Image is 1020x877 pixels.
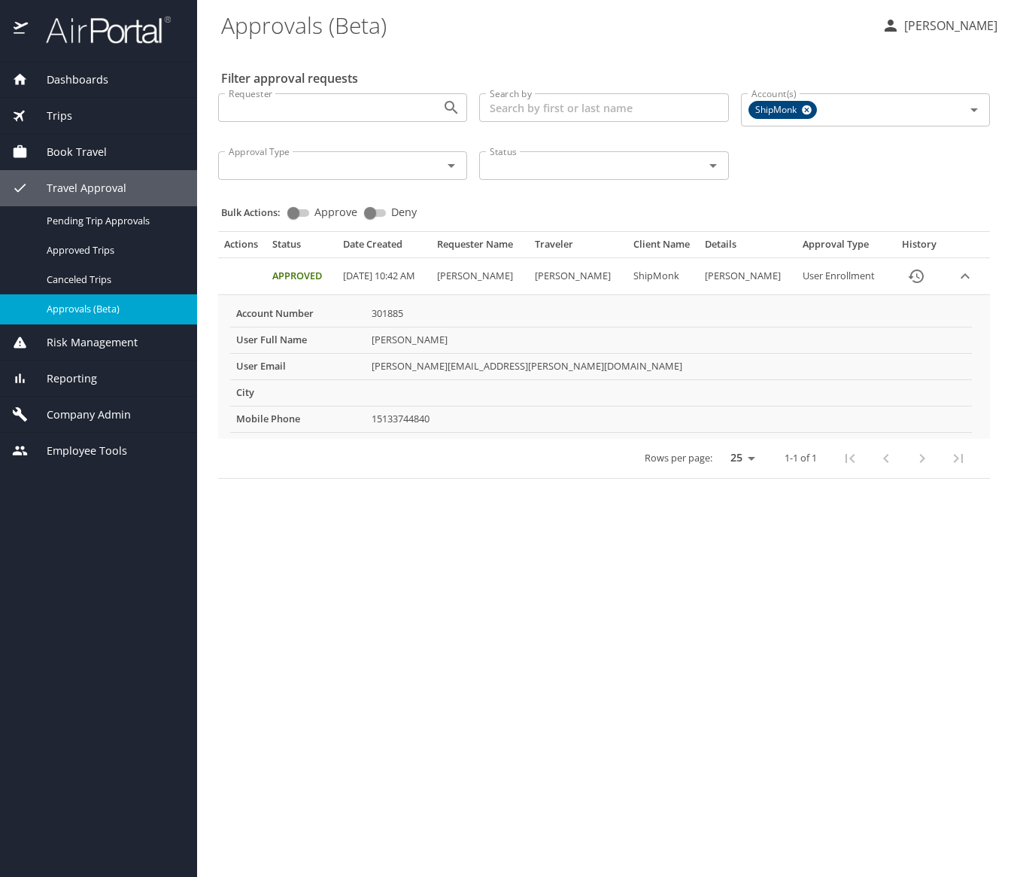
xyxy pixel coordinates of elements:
[718,446,760,469] select: rows per page
[898,258,934,294] button: History
[337,258,431,295] td: [DATE] 10:42 AM
[230,327,366,353] th: User Full Name
[28,108,72,124] span: Trips
[699,238,797,257] th: Details
[627,238,699,257] th: Client Name
[797,258,891,295] td: User Enrollment
[47,273,179,287] span: Canceled Trips
[749,102,806,118] span: ShipMonk
[218,238,990,478] table: Approval table
[218,238,266,257] th: Actions
[748,101,817,119] div: ShipMonk
[28,144,107,160] span: Book Travel
[28,370,97,387] span: Reporting
[28,334,138,351] span: Risk Management
[900,17,997,35] p: [PERSON_NAME]
[230,353,366,379] th: User Email
[366,353,972,379] td: [PERSON_NAME][EMAIL_ADDRESS][PERSON_NAME][DOMAIN_NAME]
[441,155,462,176] button: Open
[366,327,972,353] td: [PERSON_NAME]
[703,155,724,176] button: Open
[529,238,627,257] th: Traveler
[954,265,976,288] button: expand row
[479,93,728,122] input: Search by first or last name
[221,2,870,48] h1: Approvals (Beta)
[627,258,699,295] td: ShipMonk
[230,301,366,327] th: Account Number
[28,407,131,423] span: Company Admin
[431,238,529,257] th: Requester Name
[266,258,337,295] td: Approved
[876,12,1003,39] button: [PERSON_NAME]
[28,180,126,196] span: Travel Approval
[337,238,431,257] th: Date Created
[29,15,171,44] img: airportal-logo.png
[699,258,797,295] td: [PERSON_NAME]
[645,453,712,463] p: Rows per page:
[28,72,108,88] span: Dashboards
[47,302,179,316] span: Approvals (Beta)
[964,99,985,120] button: Open
[797,238,891,257] th: Approval Type
[47,243,179,257] span: Approved Trips
[221,66,358,90] h2: Filter approval requests
[529,258,627,295] td: [PERSON_NAME]
[28,443,127,459] span: Employee Tools
[230,379,366,406] th: City
[391,207,417,218] span: Deny
[266,238,337,257] th: Status
[431,258,529,295] td: [PERSON_NAME]
[441,97,462,118] button: Open
[785,453,817,463] p: 1-1 of 1
[366,301,972,327] td: 301885
[221,206,293,219] p: Bulk Actions:
[14,15,29,44] img: icon-airportal.png
[230,406,366,432] th: Mobile Phone
[891,238,947,257] th: History
[366,406,972,432] td: 15133744840
[314,207,357,218] span: Approve
[230,301,972,433] table: More info for approvals
[47,214,179,228] span: Pending Trip Approvals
